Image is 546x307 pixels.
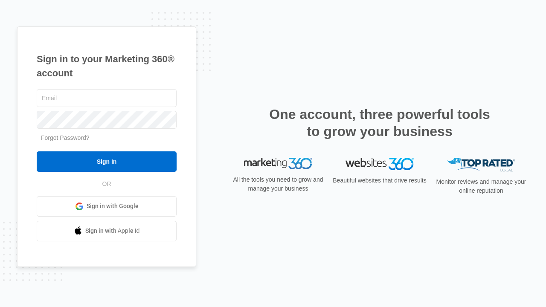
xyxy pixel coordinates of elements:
[37,196,177,217] a: Sign in with Google
[41,134,90,141] a: Forgot Password?
[37,89,177,107] input: Email
[37,221,177,241] a: Sign in with Apple Id
[447,158,515,172] img: Top Rated Local
[346,158,414,170] img: Websites 360
[96,180,117,188] span: OR
[37,151,177,172] input: Sign In
[37,52,177,80] h1: Sign in to your Marketing 360® account
[85,226,140,235] span: Sign in with Apple Id
[244,158,312,170] img: Marketing 360
[433,177,529,195] p: Monitor reviews and manage your online reputation
[87,202,139,211] span: Sign in with Google
[230,175,326,193] p: All the tools you need to grow and manage your business
[332,176,427,185] p: Beautiful websites that drive results
[267,106,493,140] h2: One account, three powerful tools to grow your business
